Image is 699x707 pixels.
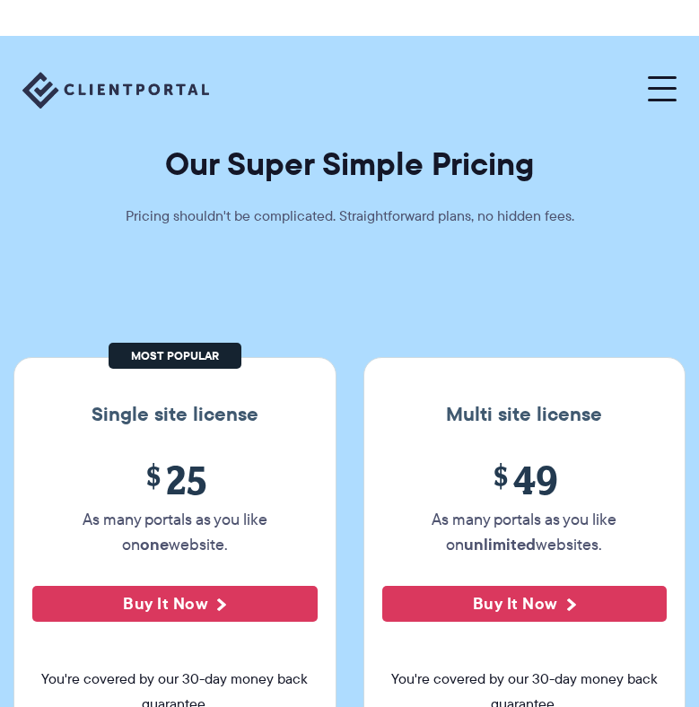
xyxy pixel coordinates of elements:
h3: Multi site license [382,403,668,426]
button: Buy It Now [382,586,668,622]
span: 25 [32,458,318,502]
p: As many portals as you like on websites. [382,507,668,557]
p: As many portals as you like on website. [32,507,318,557]
strong: one [140,532,169,556]
span: 49 [382,458,668,502]
h1: Our Super Simple Pricing [13,144,686,184]
button: Buy It Now [32,586,318,622]
h3: Single site license [32,403,318,426]
strong: unlimited [464,532,536,556]
p: Pricing shouldn't be complicated. Straightforward plans, no hidden fees. [81,206,619,226]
